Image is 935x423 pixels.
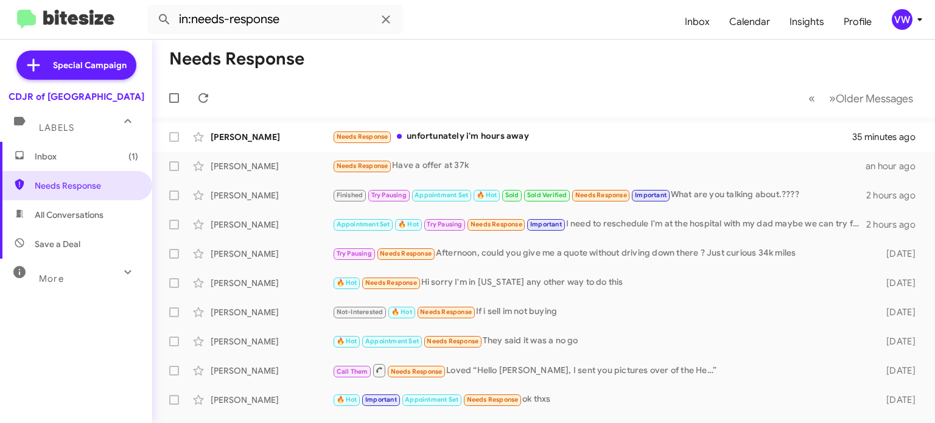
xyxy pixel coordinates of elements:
[467,396,519,404] span: Needs Response
[836,92,913,105] span: Older Messages
[337,396,357,404] span: 🔥 Hot
[53,59,127,71] span: Special Campaign
[420,308,472,316] span: Needs Response
[871,248,925,260] div: [DATE]
[332,130,852,144] div: unfortunately i'm hours away
[720,4,780,40] a: Calendar
[829,91,836,106] span: »
[332,246,871,260] div: Afternoon, could you give me a quote without driving down there ? Just curious 34k miles
[332,159,866,173] div: Have a offer at 37k
[337,133,388,141] span: Needs Response
[332,393,871,407] div: ok thxs
[371,191,407,199] span: Try Pausing
[391,308,412,316] span: 🔥 Hot
[427,337,478,345] span: Needs Response
[147,5,403,34] input: Search
[211,131,332,143] div: [PERSON_NAME]
[332,188,866,202] div: What are you talking about.????
[527,191,567,199] span: Sold Verified
[211,335,332,348] div: [PERSON_NAME]
[337,220,390,228] span: Appointment Set
[866,218,925,231] div: 2 hours ago
[427,220,462,228] span: Try Pausing
[808,91,815,106] span: «
[505,191,519,199] span: Sold
[530,220,562,228] span: Important
[337,162,388,170] span: Needs Response
[871,394,925,406] div: [DATE]
[802,86,920,111] nav: Page navigation example
[415,191,468,199] span: Appointment Set
[35,209,103,221] span: All Conversations
[477,191,497,199] span: 🔥 Hot
[211,160,332,172] div: [PERSON_NAME]
[471,220,522,228] span: Needs Response
[16,51,136,80] a: Special Campaign
[822,86,920,111] button: Next
[211,306,332,318] div: [PERSON_NAME]
[211,394,332,406] div: [PERSON_NAME]
[169,49,304,69] h1: Needs Response
[332,334,871,348] div: They said it was a no go
[391,368,443,376] span: Needs Response
[871,306,925,318] div: [DATE]
[575,191,627,199] span: Needs Response
[211,248,332,260] div: [PERSON_NAME]
[675,4,720,40] a: Inbox
[380,250,432,257] span: Needs Response
[211,277,332,289] div: [PERSON_NAME]
[211,365,332,377] div: [PERSON_NAME]
[35,180,138,192] span: Needs Response
[337,368,368,376] span: Call Them
[398,220,419,228] span: 🔥 Hot
[866,189,925,201] div: 2 hours ago
[332,305,871,319] div: If i sell im not buying
[39,122,74,133] span: Labels
[9,91,144,103] div: CDJR of [GEOGRAPHIC_DATA]
[365,279,417,287] span: Needs Response
[35,238,80,250] span: Save a Deal
[365,396,397,404] span: Important
[337,250,372,257] span: Try Pausing
[211,218,332,231] div: [PERSON_NAME]
[405,396,458,404] span: Appointment Set
[635,191,667,199] span: Important
[871,335,925,348] div: [DATE]
[780,4,834,40] a: Insights
[834,4,881,40] a: Profile
[871,365,925,377] div: [DATE]
[892,9,912,30] div: vw
[332,217,866,231] div: I need to reschedule I'm at the hospital with my dad maybe we can try for next week
[332,363,871,378] div: Loved “Hello [PERSON_NAME], I sent you pictures over of the He…”
[365,337,419,345] span: Appointment Set
[128,150,138,163] span: (1)
[881,9,922,30] button: vw
[332,276,871,290] div: Hi sorry I'm in [US_STATE] any other way to do this
[337,279,357,287] span: 🔥 Hot
[337,191,363,199] span: Finished
[871,277,925,289] div: [DATE]
[39,273,64,284] span: More
[801,86,822,111] button: Previous
[852,131,925,143] div: 35 minutes ago
[337,337,357,345] span: 🔥 Hot
[35,150,138,163] span: Inbox
[337,308,383,316] span: Not-Interested
[211,189,332,201] div: [PERSON_NAME]
[866,160,925,172] div: an hour ago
